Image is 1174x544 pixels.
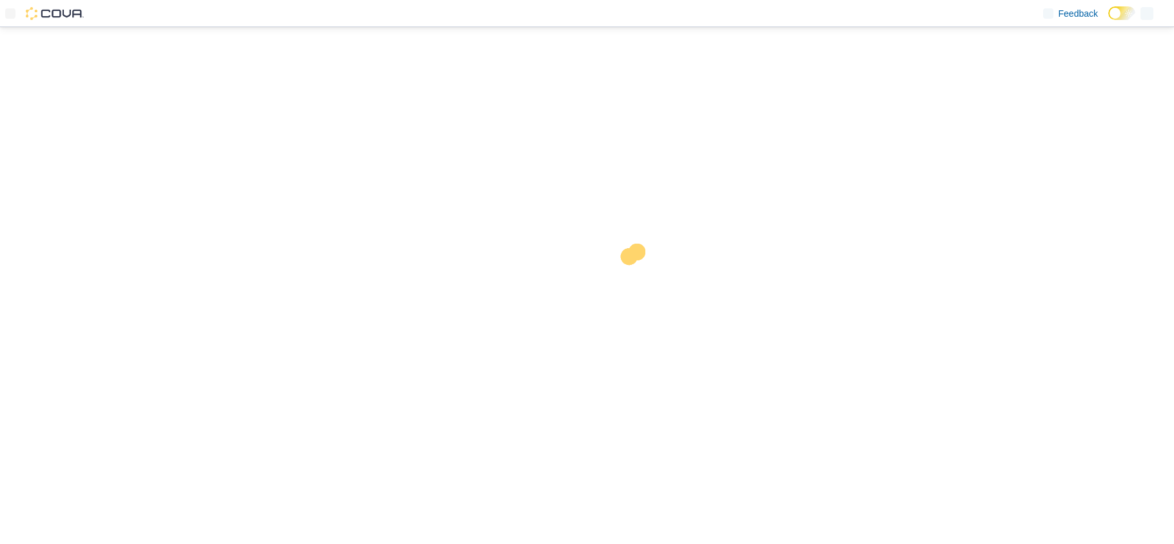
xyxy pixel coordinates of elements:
[1059,7,1098,20] span: Feedback
[1108,6,1135,20] input: Dark Mode
[587,234,684,331] img: cova-loader
[1038,1,1103,26] a: Feedback
[1108,20,1109,21] span: Dark Mode
[26,7,84,20] img: Cova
